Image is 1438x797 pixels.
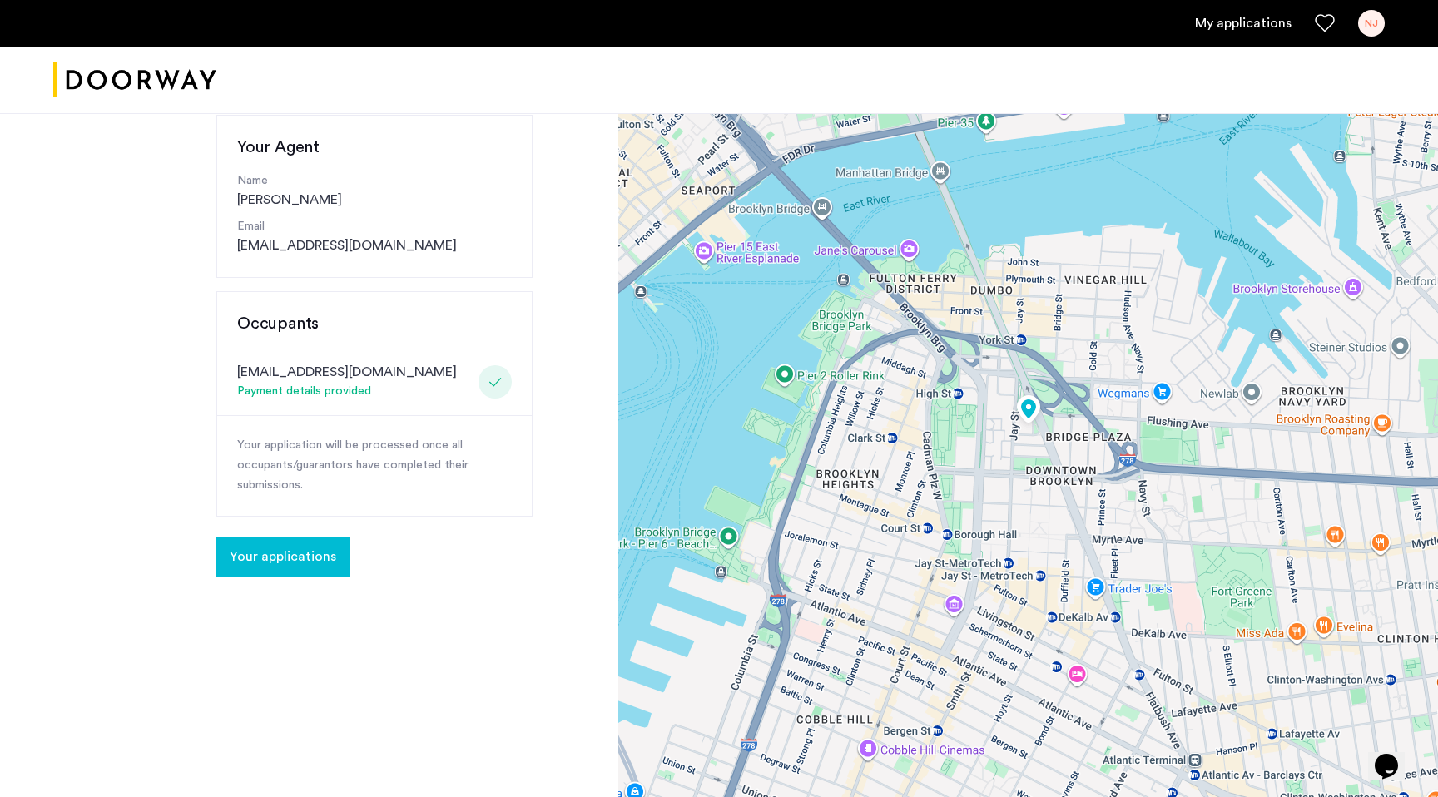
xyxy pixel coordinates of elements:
[53,49,216,111] img: logo
[237,136,512,159] h3: Your Agent
[1368,730,1421,780] iframe: chat widget
[237,436,512,496] p: Your application will be processed once all occupants/guarantors have completed their submissions.
[1195,13,1292,33] a: My application
[1358,10,1385,37] div: NJ
[237,235,457,255] a: [EMAIL_ADDRESS][DOMAIN_NAME]
[237,218,512,235] p: Email
[237,382,457,402] div: Payment details provided
[53,49,216,111] a: Cazamio logo
[237,312,512,335] h3: Occupants
[230,547,336,567] span: Your applications
[216,550,350,563] cazamio-button: Go to application
[237,172,512,190] p: Name
[237,172,512,210] div: [PERSON_NAME]
[1315,13,1335,33] a: Favorites
[216,537,350,577] button: button
[237,362,457,382] div: [EMAIL_ADDRESS][DOMAIN_NAME]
